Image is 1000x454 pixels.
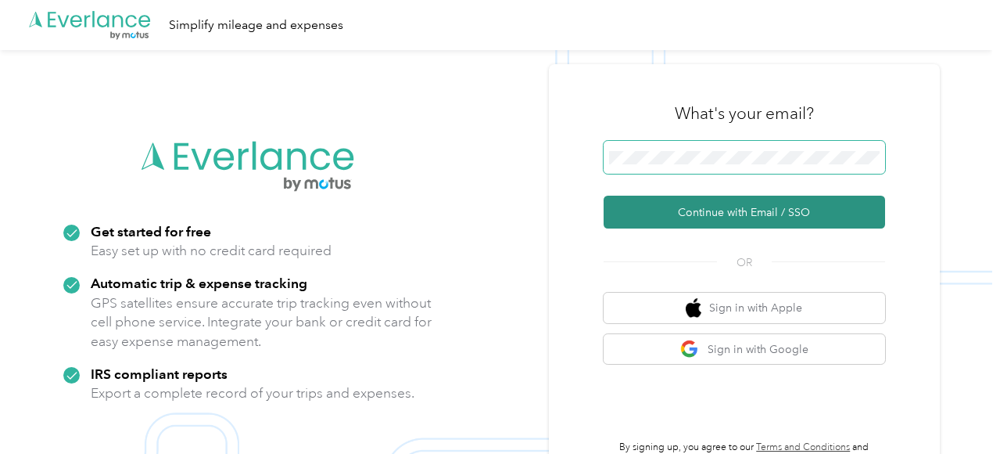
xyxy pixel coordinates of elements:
[91,223,211,240] strong: Get started for free
[91,241,332,261] p: Easy set up with no credit card required
[91,294,432,351] p: GPS satellites ensure accurate trip tracking even without cell phone service. Integrate your bank...
[91,366,228,382] strong: IRS compliant reports
[91,275,307,291] strong: Automatic trip & expense tracking
[756,441,850,453] a: Terms and Conditions
[604,196,885,229] button: Continue with Email / SSO
[680,340,700,359] img: google logo
[686,298,701,318] img: apple logo
[717,254,772,271] span: OR
[91,384,414,403] p: Export a complete record of your trips and expenses.
[604,293,885,323] button: apple logoSign in with Apple
[675,103,814,124] h3: What's your email?
[604,334,885,365] button: google logoSign in with Google
[169,16,343,35] div: Simplify mileage and expenses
